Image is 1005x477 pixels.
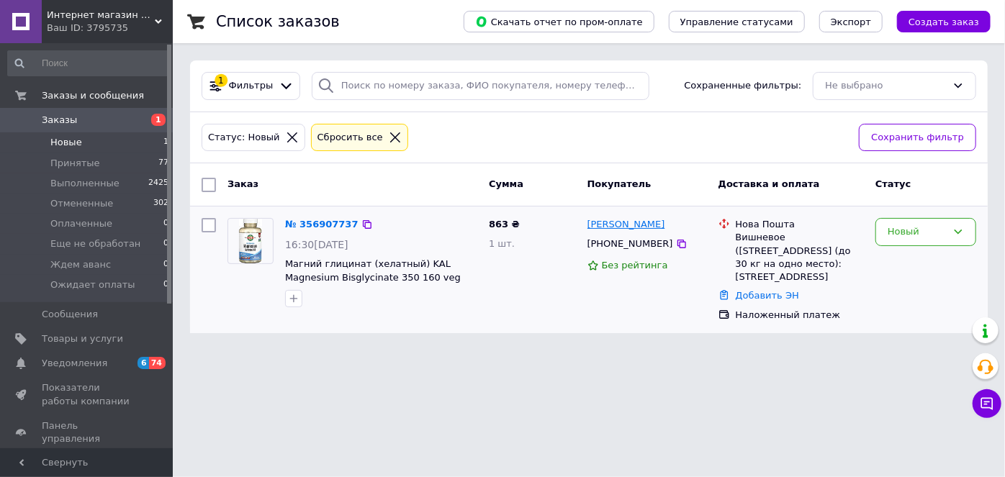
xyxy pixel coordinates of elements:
[47,9,155,22] span: Интернет магазин e-dobavki
[736,218,864,231] div: Нова Пошта
[909,17,979,27] span: Создать заказ
[883,16,991,27] a: Создать заказ
[47,22,173,35] div: Ваш ID: 3795735
[736,231,864,283] div: Вишневое ([STREET_ADDRESS] (до 30 кг на одно место): [STREET_ADDRESS]
[587,178,652,189] span: Покупатель
[736,290,799,301] a: Добавить ЭН
[489,219,520,230] span: 863 ₴
[718,178,820,189] span: Доставка и оплата
[42,308,98,321] span: Сообщения
[285,258,461,296] a: Магний глицинат (хелатный) KAL Magnesium Bisglycinate 350 160 veg caps
[312,72,649,100] input: Поиск по номеру заказа, ФИО покупателя, номеру телефона, Email, номеру накладной
[50,258,111,271] span: Ждем аванс
[685,79,802,93] span: Сохраненные фильтры:
[736,309,864,322] div: Наложенный платеж
[227,218,274,264] a: Фото товару
[7,50,170,76] input: Поиск
[163,217,168,230] span: 0
[149,357,166,369] span: 74
[819,11,883,32] button: Экспорт
[239,219,263,263] img: Фото товару
[163,136,168,149] span: 1
[50,197,113,210] span: Отмененные
[163,237,168,250] span: 0
[50,217,112,230] span: Оплаченные
[285,239,348,250] span: 16:30[DATE]
[285,219,359,230] a: № 356907737
[50,157,100,170] span: Принятые
[888,224,947,240] div: Новый
[215,74,227,87] div: 1
[50,237,140,250] span: Еще не обработан
[138,357,149,369] span: 6
[42,332,123,345] span: Товары и услуги
[50,136,82,149] span: Новые
[163,278,168,291] span: 0
[475,15,643,28] span: Скачать отчет по пром-оплате
[42,114,77,127] span: Заказы
[973,389,1001,418] button: Чат с покупателем
[50,177,120,190] span: Выполненные
[602,260,668,271] span: Без рейтинга
[42,357,107,370] span: Уведомления
[42,419,133,445] span: Панель управления
[897,11,991,32] button: Создать заказ
[216,13,340,30] h1: Список заказов
[831,17,871,27] span: Экспорт
[489,178,523,189] span: Сумма
[587,218,665,232] a: [PERSON_NAME]
[464,11,654,32] button: Скачать отчет по пром-оплате
[871,130,964,145] span: Сохранить фильтр
[153,197,168,210] span: 302
[42,381,133,407] span: Показатели работы компании
[859,124,976,152] button: Сохранить фильтр
[585,235,676,253] div: [PHONE_NUMBER]
[50,278,135,291] span: Ожидает оплаты
[163,258,168,271] span: 0
[227,178,258,189] span: Заказ
[158,157,168,170] span: 77
[148,177,168,190] span: 2425
[489,238,515,249] span: 1 шт.
[669,11,805,32] button: Управление статусами
[151,114,166,126] span: 1
[680,17,793,27] span: Управление статусами
[315,130,386,145] div: Сбросить все
[229,79,274,93] span: Фильтры
[42,89,144,102] span: Заказы и сообщения
[825,78,947,94] div: Не выбрано
[875,178,911,189] span: Статус
[205,130,283,145] div: Статус: Новый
